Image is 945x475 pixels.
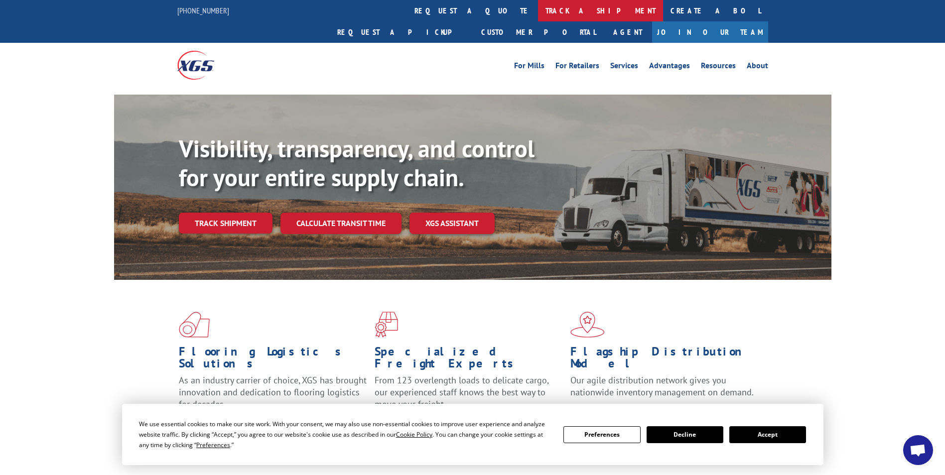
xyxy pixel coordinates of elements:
a: Resources [701,62,736,73]
a: Customer Portal [474,21,603,43]
a: Join Our Team [652,21,768,43]
p: From 123 overlength loads to delicate cargo, our experienced staff knows the best way to move you... [375,374,563,419]
a: Calculate transit time [280,213,402,234]
a: Agent [603,21,652,43]
a: Open chat [903,435,933,465]
span: Our agile distribution network gives you nationwide inventory management on demand. [570,374,754,398]
div: Cookie Consent Prompt [122,404,823,465]
img: xgs-icon-total-supply-chain-intelligence-red [179,312,210,338]
a: For Mills [514,62,544,73]
b: Visibility, transparency, and control for your entire supply chain. [179,133,535,193]
button: Preferences [563,426,640,443]
button: Decline [647,426,723,443]
a: Request a pickup [330,21,474,43]
a: About [747,62,768,73]
a: [PHONE_NUMBER] [177,5,229,15]
a: Track shipment [179,213,272,234]
button: Accept [729,426,806,443]
a: Services [610,62,638,73]
h1: Flagship Distribution Model [570,346,759,374]
img: xgs-icon-flagship-distribution-model-red [570,312,605,338]
div: We use essential cookies to make our site work. With your consent, we may also use non-essential ... [139,419,551,450]
span: Preferences [196,441,230,449]
span: As an industry carrier of choice, XGS has brought innovation and dedication to flooring logistics... [179,374,367,410]
h1: Specialized Freight Experts [375,346,563,374]
h1: Flooring Logistics Solutions [179,346,367,374]
span: Cookie Policy [396,430,432,439]
a: For Retailers [555,62,599,73]
a: XGS ASSISTANT [409,213,495,234]
img: xgs-icon-focused-on-flooring-red [375,312,398,338]
a: Advantages [649,62,690,73]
